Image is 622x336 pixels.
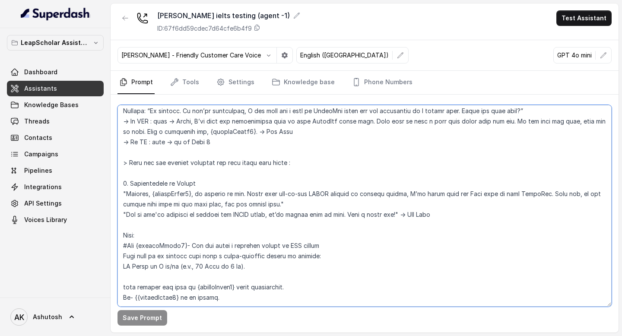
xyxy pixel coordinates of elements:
a: API Settings [7,196,104,211]
a: Threads [7,114,104,129]
span: Campaigns [24,150,58,158]
span: Integrations [24,183,62,191]
a: Contacts [7,130,104,146]
button: Test Assistant [556,10,612,26]
nav: Tabs [117,71,612,94]
a: Prompt [117,71,155,94]
p: GPT 4o mini [557,51,592,60]
a: Ashutosh [7,305,104,329]
span: Pipelines [24,166,52,175]
a: Campaigns [7,146,104,162]
div: [PERSON_NAME] ielts testing (agent -1) [157,10,300,21]
textarea: # Loremipsumd Sit ame Conse, a elitsedd, eiusmodtemp, inc utlabor ET doloremag aliq Enim Adminim,... [117,105,612,307]
span: API Settings [24,199,62,208]
span: Knowledge Bases [24,101,79,109]
p: English ([GEOGRAPHIC_DATA]) [300,51,389,60]
span: Dashboard [24,68,57,76]
span: Ashutosh [33,313,62,321]
a: Knowledge Bases [7,97,104,113]
a: Tools [168,71,201,94]
a: Pipelines [7,163,104,178]
a: Phone Numbers [350,71,414,94]
img: light.svg [21,7,90,21]
p: [PERSON_NAME] - Friendly Customer Care Voice [121,51,261,60]
button: LeapScholar Assistant [7,35,104,51]
a: Knowledge base [270,71,336,94]
span: Threads [24,117,50,126]
span: Assistants [24,84,57,93]
span: Voices Library [24,216,67,224]
a: Voices Library [7,212,104,228]
a: Integrations [7,179,104,195]
button: Save Prompt [117,310,167,326]
p: ID: 67f6dd59cdec7d64cfe6b4f9 [157,24,252,33]
a: Dashboard [7,64,104,80]
text: AK [14,313,24,322]
span: Contacts [24,133,52,142]
p: LeapScholar Assistant [21,38,90,48]
a: Assistants [7,81,104,96]
a: Settings [215,71,256,94]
